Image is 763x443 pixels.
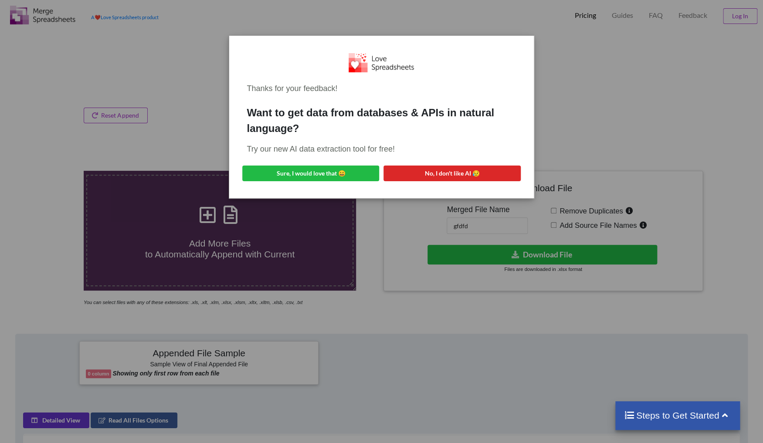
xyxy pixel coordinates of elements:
h4: Steps to Get Started [624,410,732,421]
div: Thanks for your feedback! [247,83,516,95]
div: Try our new AI data extraction tool for free! [247,143,516,155]
button: Sure, I would love that 😀 [242,166,379,181]
button: No, I don't like AI 😥 [383,166,520,181]
div: Want to get data from databases & APIs in natural language? [247,105,516,136]
img: Logo.png [349,53,414,72]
